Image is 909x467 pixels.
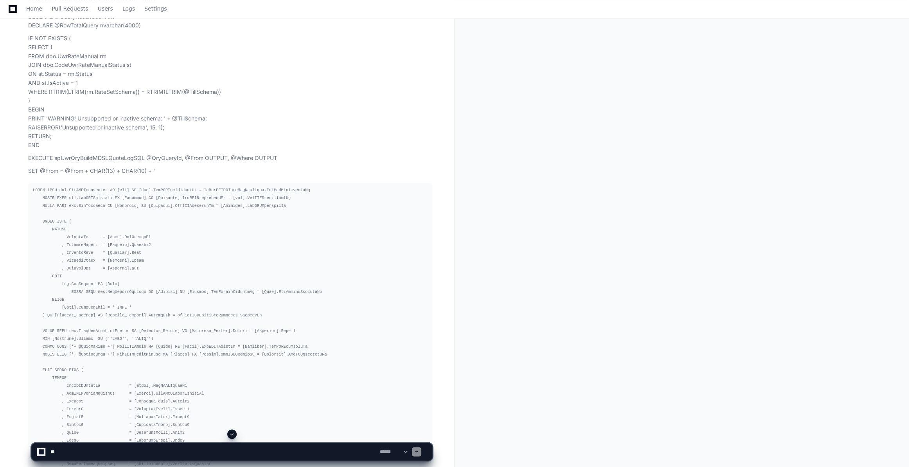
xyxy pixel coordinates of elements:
span: Logs [122,6,135,11]
p: EXECUTE spUwrQryBuildMDSLQuoteLogSQL @QryQueryId, @From OUTPUT, @Where OUTPUT [28,154,432,163]
span: Pull Requests [52,6,88,11]
span: Settings [144,6,167,11]
span: Home [26,6,42,11]
span: Users [98,6,113,11]
p: IF NOT EXISTS ( SELECT 1 FROM dbo.UwrRateManual rm JOIN dbo.CodeUwrRateManualStatus st ON st.Stat... [28,34,432,150]
p: SET @From = @From + CHAR(13) + CHAR(10) + ' [28,167,432,176]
